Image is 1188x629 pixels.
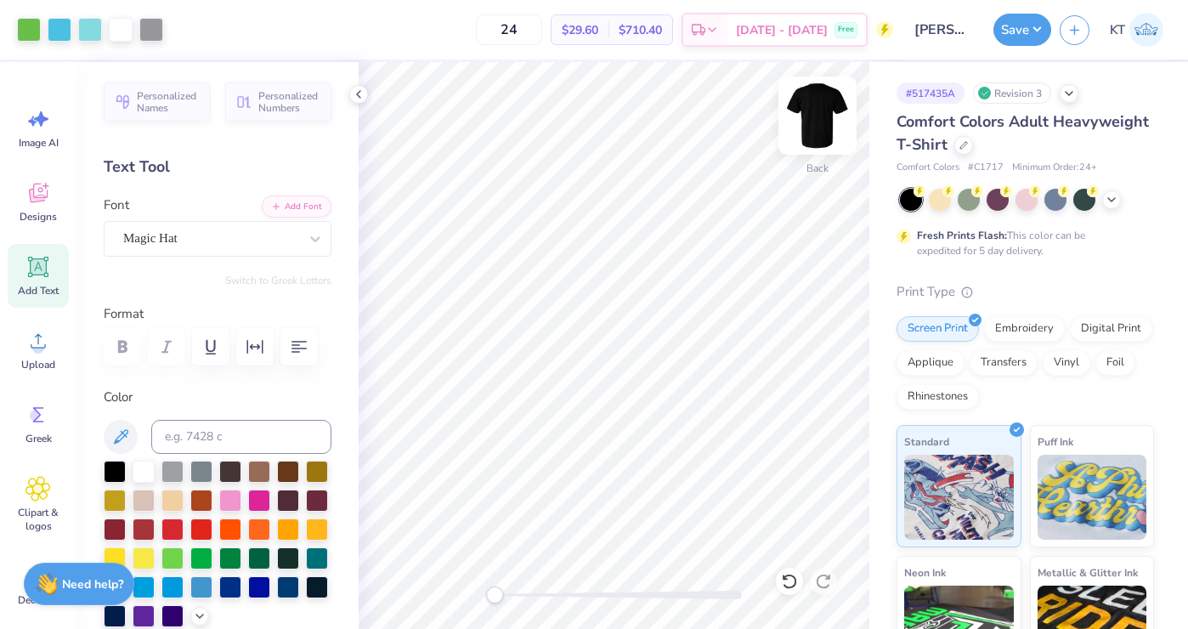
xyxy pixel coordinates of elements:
[993,14,1051,46] button: Save
[1038,455,1147,540] img: Puff Ink
[21,358,55,371] span: Upload
[1043,350,1090,376] div: Vinyl
[151,420,331,454] input: e.g. 7428 c
[225,274,331,287] button: Switch to Greek Letters
[104,195,129,215] label: Font
[1012,161,1097,175] span: Minimum Order: 24 +
[968,161,1004,175] span: # C1717
[1110,20,1125,40] span: KT
[1038,564,1138,581] span: Metallic & Glitter Ink
[104,82,210,122] button: Personalized Names
[486,586,503,603] div: Accessibility label
[104,388,331,407] label: Color
[20,210,57,224] span: Designs
[897,111,1149,155] span: Comfort Colors Adult Heavyweight T-Shirt
[619,21,662,39] span: $710.40
[19,136,59,150] span: Image AI
[18,593,59,607] span: Decorate
[137,90,200,114] span: Personalized Names
[904,455,1014,540] img: Standard
[1070,316,1152,342] div: Digital Print
[1095,350,1135,376] div: Foil
[897,82,965,104] div: # 517435A
[262,195,331,218] button: Add Font
[973,82,1051,104] div: Revision 3
[562,21,598,39] span: $29.60
[897,316,979,342] div: Screen Print
[904,564,946,581] span: Neon Ink
[1102,13,1171,47] a: KT
[917,228,1126,258] div: This color can be expedited for 5 day delivery.
[258,90,321,114] span: Personalized Numbers
[897,384,979,410] div: Rhinestones
[1129,13,1163,47] img: Kaya Tong
[984,316,1065,342] div: Embroidery
[917,229,1007,242] strong: Fresh Prints Flash:
[806,161,829,176] div: Back
[897,282,1154,302] div: Print Type
[904,433,949,450] span: Standard
[784,82,851,150] img: Back
[104,304,331,324] label: Format
[1038,433,1073,450] span: Puff Ink
[476,14,542,45] input: – –
[897,350,965,376] div: Applique
[736,21,828,39] span: [DATE] - [DATE]
[970,350,1038,376] div: Transfers
[225,82,331,122] button: Personalized Numbers
[897,161,959,175] span: Comfort Colors
[10,506,66,533] span: Clipart & logos
[104,156,331,178] div: Text Tool
[25,432,52,445] span: Greek
[18,284,59,297] span: Add Text
[62,576,123,592] strong: Need help?
[902,13,985,47] input: Untitled Design
[838,24,854,36] span: Free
